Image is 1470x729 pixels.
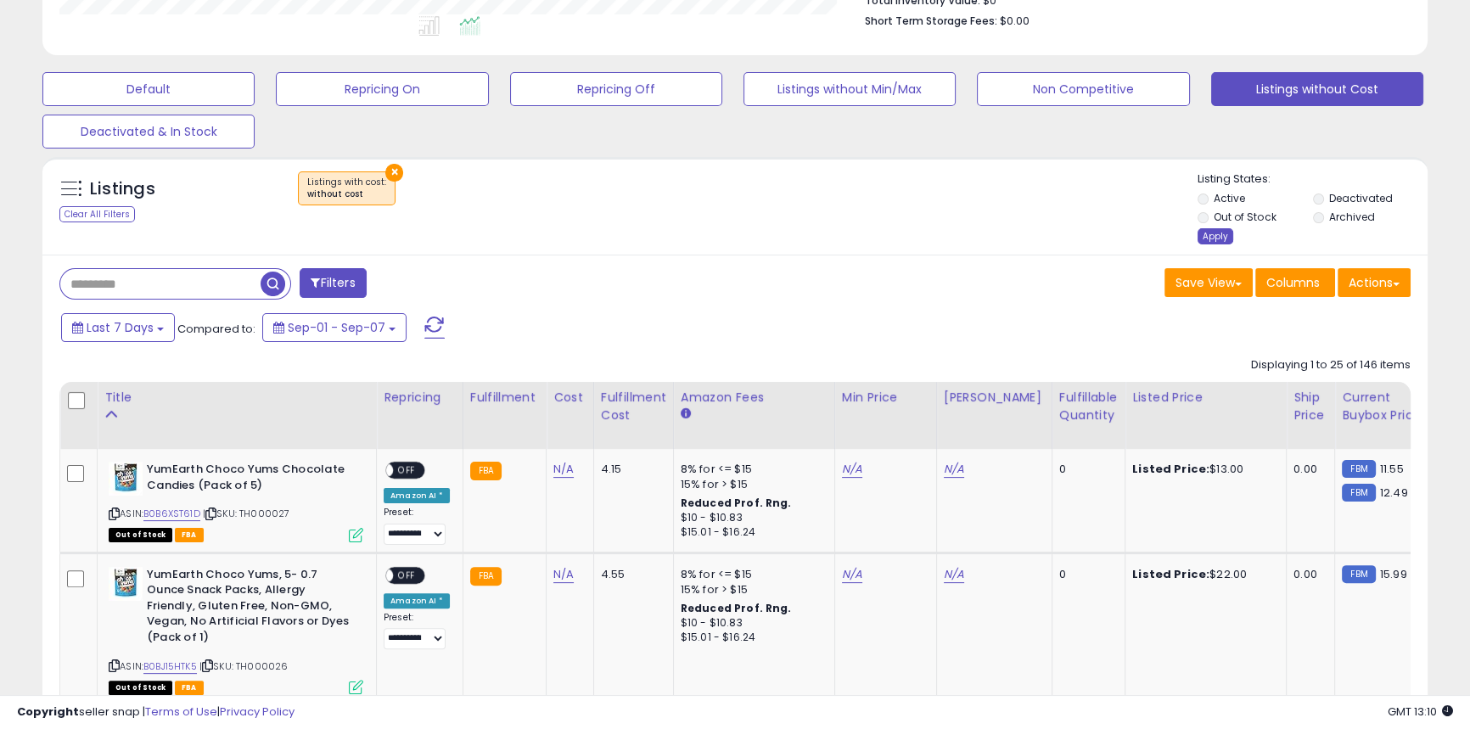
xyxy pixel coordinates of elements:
[42,115,255,149] button: Deactivated & In Stock
[384,593,450,608] div: Amazon AI *
[17,704,79,720] strong: Copyright
[109,567,143,601] img: 415tXwSCG1L._SL40_.jpg
[977,72,1189,106] button: Non Competitive
[384,389,456,407] div: Repricing
[681,567,822,582] div: 8% for <= $15
[1329,191,1393,205] label: Deactivated
[681,477,822,492] div: 15% for > $15
[842,566,862,583] a: N/A
[87,319,154,336] span: Last 7 Days
[203,507,290,520] span: | SKU: TH000027
[1132,461,1209,477] b: Listed Price:
[384,612,450,650] div: Preset:
[220,704,295,720] a: Privacy Policy
[42,72,255,106] button: Default
[1342,565,1375,583] small: FBM
[1211,72,1423,106] button: Listings without Cost
[944,461,964,478] a: N/A
[681,389,828,407] div: Amazon Fees
[1132,462,1273,477] div: $13.00
[681,631,822,645] div: $15.01 - $16.24
[1132,566,1209,582] b: Listed Price:
[143,659,197,674] a: B0BJ15HTK5
[1251,357,1411,373] div: Displaying 1 to 25 of 146 items
[17,704,295,721] div: seller snap | |
[61,313,175,342] button: Last 7 Days
[553,389,586,407] div: Cost
[1293,567,1321,582] div: 0.00
[59,206,135,222] div: Clear All Filters
[470,567,502,586] small: FBA
[1342,389,1429,424] div: Current Buybox Price
[1198,171,1428,188] p: Listing States:
[1164,268,1253,297] button: Save View
[601,567,660,582] div: 4.55
[510,72,722,106] button: Repricing Off
[1059,567,1112,582] div: 0
[470,462,502,480] small: FBA
[147,567,353,650] b: YumEarth Choco Yums, 5- 0.7 Ounce Snack Packs, Allergy Friendly, Gluten Free, Non-GMO, Vegan, No ...
[393,463,420,478] span: OFF
[681,496,792,510] b: Reduced Prof. Rng.
[288,319,385,336] span: Sep-01 - Sep-07
[1214,210,1276,224] label: Out of Stock
[1293,389,1327,424] div: Ship Price
[1132,389,1279,407] div: Listed Price
[842,461,862,478] a: N/A
[199,659,289,673] span: | SKU: TH000026
[1255,268,1335,297] button: Columns
[601,389,666,424] div: Fulfillment Cost
[842,389,929,407] div: Min Price
[177,321,255,337] span: Compared to:
[109,462,363,541] div: ASIN:
[944,566,964,583] a: N/A
[1059,389,1118,424] div: Fulfillable Quantity
[553,461,574,478] a: N/A
[681,616,822,631] div: $10 - $10.83
[145,704,217,720] a: Terms of Use
[681,601,792,615] b: Reduced Prof. Rng.
[1266,274,1320,291] span: Columns
[681,407,691,422] small: Amazon Fees.
[262,313,407,342] button: Sep-01 - Sep-07
[385,164,403,182] button: ×
[143,507,200,521] a: B0B6XST61D
[1198,228,1233,244] div: Apply
[147,462,353,497] b: YumEarth Choco Yums Chocolate Candies (Pack of 5)
[90,177,155,201] h5: Listings
[681,462,822,477] div: 8% for <= $15
[1000,13,1030,29] span: $0.00
[109,462,143,496] img: 51GORtr6gnL._SL40_.jpg
[1329,210,1375,224] label: Archived
[865,14,997,28] b: Short Term Storage Fees:
[307,188,386,200] div: without cost
[1293,462,1321,477] div: 0.00
[1380,566,1407,582] span: 15.99
[1342,484,1375,502] small: FBM
[1380,485,1408,501] span: 12.49
[553,566,574,583] a: N/A
[300,268,366,298] button: Filters
[175,528,204,542] span: FBA
[944,389,1045,407] div: [PERSON_NAME]
[1342,460,1375,478] small: FBM
[1059,462,1112,477] div: 0
[104,389,369,407] div: Title
[393,568,420,582] span: OFF
[1214,191,1245,205] label: Active
[681,525,822,540] div: $15.01 - $16.24
[1132,567,1273,582] div: $22.00
[470,389,539,407] div: Fulfillment
[109,528,172,542] span: All listings that are currently out of stock and unavailable for purchase on Amazon
[307,176,386,201] span: Listings with cost :
[1388,704,1453,720] span: 2025-09-15 13:10 GMT
[1338,268,1411,297] button: Actions
[276,72,488,106] button: Repricing On
[1380,461,1404,477] span: 11.55
[384,507,450,545] div: Preset:
[743,72,956,106] button: Listings without Min/Max
[681,582,822,597] div: 15% for > $15
[384,488,450,503] div: Amazon AI *
[681,511,822,525] div: $10 - $10.83
[601,462,660,477] div: 4.15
